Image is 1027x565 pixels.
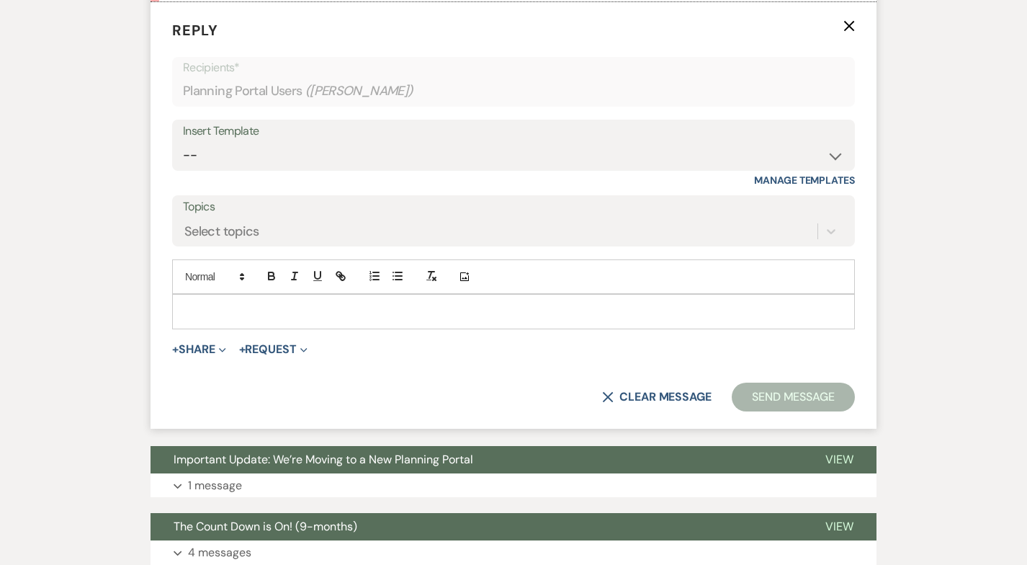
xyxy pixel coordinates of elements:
[188,476,242,495] p: 1 message
[151,513,802,540] button: The Count Down is On! (9-months)
[183,77,844,105] div: Planning Portal Users
[802,446,876,473] button: View
[183,121,844,142] div: Insert Template
[239,344,308,355] button: Request
[184,222,259,241] div: Select topics
[174,519,357,534] span: The Count Down is On! (9-months)
[188,543,251,562] p: 4 messages
[174,452,473,467] span: Important Update: We’re Moving to a New Planning Portal
[183,197,844,218] label: Topics
[172,344,226,355] button: Share
[802,513,876,540] button: View
[172,21,218,40] span: Reply
[151,540,876,565] button: 4 messages
[825,452,853,467] span: View
[151,473,876,498] button: 1 message
[239,344,246,355] span: +
[754,174,855,187] a: Manage Templates
[825,519,853,534] span: View
[151,446,802,473] button: Important Update: We’re Moving to a New Planning Portal
[172,344,179,355] span: +
[602,391,712,403] button: Clear message
[732,383,855,411] button: Send Message
[183,58,844,77] p: Recipients*
[305,81,413,101] span: ( [PERSON_NAME] )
